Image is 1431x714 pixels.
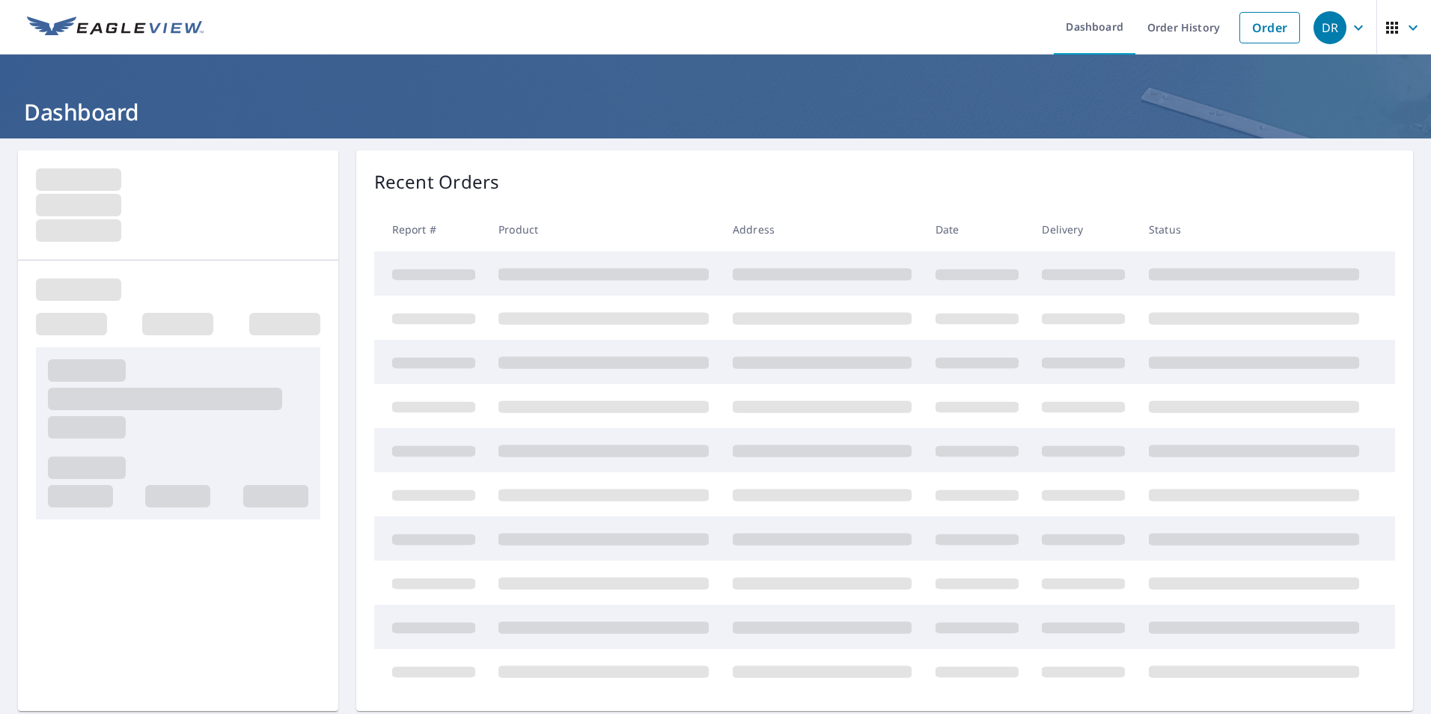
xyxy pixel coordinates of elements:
th: Delivery [1030,207,1137,251]
th: Address [721,207,924,251]
a: Order [1239,12,1300,43]
img: EV Logo [27,16,204,39]
th: Status [1137,207,1371,251]
div: DR [1313,11,1346,44]
th: Product [486,207,721,251]
p: Recent Orders [374,168,500,195]
th: Date [924,207,1031,251]
th: Report # [374,207,487,251]
h1: Dashboard [18,97,1413,127]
